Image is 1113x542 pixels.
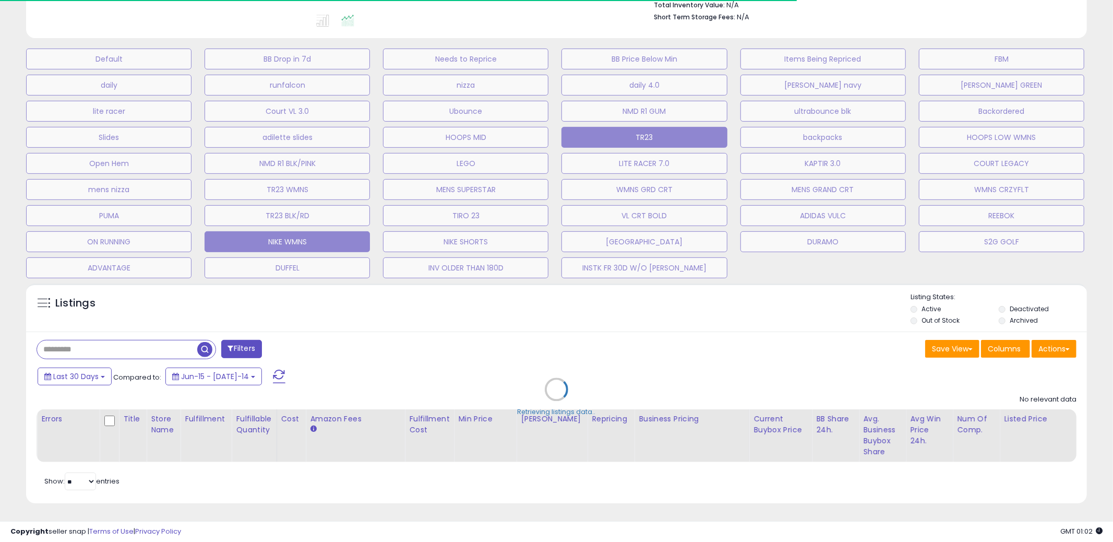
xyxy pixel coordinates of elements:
button: TR23 [561,127,727,148]
button: [PERSON_NAME] GREEN [919,75,1084,96]
button: TIRO 23 [383,205,548,226]
span: 2025-08-14 01:02 GMT [1060,526,1103,536]
button: Needs to Reprice [383,49,548,69]
button: daily [26,75,192,96]
button: backpacks [740,127,906,148]
button: runfalcon [205,75,370,96]
button: nizza [383,75,548,96]
button: Court VL 3.0 [205,101,370,122]
button: TR23 WMNS [205,179,370,200]
div: seller snap | | [10,527,181,537]
button: DUFFEL [205,257,370,278]
button: INSTK FR 30D W/O [PERSON_NAME] [561,257,727,278]
button: adilette slides [205,127,370,148]
button: mens nizza [26,179,192,200]
button: WMNS CRZYFLT [919,179,1084,200]
b: Short Term Storage Fees: [654,13,735,21]
button: NMD R1 BLK/PINK [205,153,370,174]
button: LITE RACER 7.0 [561,153,727,174]
button: FBM [919,49,1084,69]
button: Backordered [919,101,1084,122]
button: ON RUNNING [26,231,192,252]
button: WMNS GRD CRT [561,179,727,200]
button: daily 4.0 [561,75,727,96]
button: [GEOGRAPHIC_DATA] [561,231,727,252]
button: [PERSON_NAME] navy [740,75,906,96]
button: KAPTIR 3.0 [740,153,906,174]
button: HOOPS LOW WMNS [919,127,1084,148]
button: ADVANTAGE [26,257,192,278]
button: BB Drop in 7d [205,49,370,69]
button: Open Hem [26,153,192,174]
button: lite racer [26,101,192,122]
button: REEBOK [919,205,1084,226]
button: Items Being Repriced [740,49,906,69]
div: Retrieving listings data.. [518,408,596,417]
button: MENS GRAND CRT [740,179,906,200]
b: Total Inventory Value: [654,1,725,9]
button: DURAMO [740,231,906,252]
button: HOOPS MID [383,127,548,148]
button: NIKE SHORTS [383,231,548,252]
button: TR23 BLK/RD [205,205,370,226]
button: BB Price Below Min [561,49,727,69]
a: Privacy Policy [135,526,181,536]
button: NMD R1 GUM [561,101,727,122]
span: N/A [737,12,749,22]
button: MENS SUPERSTAR [383,179,548,200]
button: VL CRT BOLD [561,205,727,226]
strong: Copyright [10,526,49,536]
button: Ubounce [383,101,548,122]
a: Terms of Use [89,526,134,536]
button: NIKE WMNS [205,231,370,252]
button: S2G GOLF [919,231,1084,252]
button: Default [26,49,192,69]
button: INV OLDER THAN 180D [383,257,548,278]
button: PUMA [26,205,192,226]
button: ADIDAS VULC [740,205,906,226]
button: ultrabounce blk [740,101,906,122]
button: Slides [26,127,192,148]
button: COURT LEGACY [919,153,1084,174]
button: LEGO [383,153,548,174]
